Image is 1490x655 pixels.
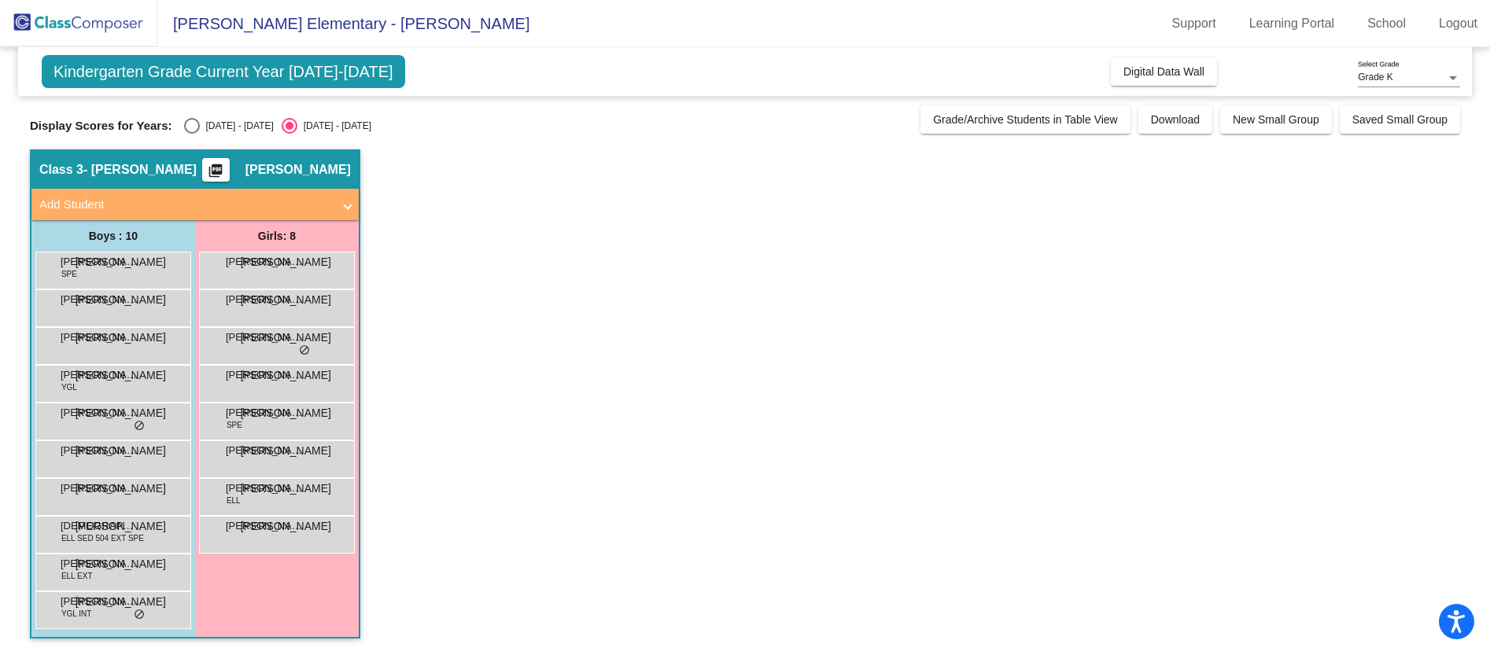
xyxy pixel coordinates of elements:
span: [PERSON_NAME] [76,367,166,384]
span: [PERSON_NAME] [76,329,166,346]
div: [DATE] - [DATE] [297,119,371,133]
button: New Small Group [1220,105,1332,134]
span: [PERSON_NAME] [76,594,166,610]
button: Grade/Archive Students in Table View [920,105,1130,134]
span: ELL EXT [61,570,93,582]
span: [PERSON_NAME] [226,518,304,534]
span: [PERSON_NAME] [76,405,166,421]
span: [PERSON_NAME] [226,405,304,421]
span: [PERSON_NAME] [76,480,166,497]
span: YGL [61,381,77,393]
a: School [1355,11,1418,36]
span: [PERSON_NAME] [76,556,166,572]
span: [PERSON_NAME] [226,254,304,270]
a: Support [1160,11,1229,36]
span: [PERSON_NAME] [61,594,139,609]
span: [PERSON_NAME] [241,518,331,535]
span: [PERSON_NAME] [61,367,139,383]
span: [PERSON_NAME] [241,254,331,270]
span: [PERSON_NAME] [76,254,166,270]
span: Class 3 [39,162,83,178]
span: do_not_disturb_alt [299,344,310,357]
span: [PERSON_NAME] [61,329,139,345]
span: Display Scores for Years: [30,119,172,133]
a: Logout [1426,11,1490,36]
span: [PERSON_NAME] [226,292,304,307]
button: Saved Small Group [1340,105,1460,134]
span: [PERSON_NAME] [61,556,139,572]
span: [PERSON_NAME] [241,443,331,459]
span: ELL [227,495,241,506]
span: [PERSON_NAME] [61,254,139,270]
mat-panel-title: Add Student [39,196,332,214]
button: Print Students Details [202,158,230,182]
span: [PERSON_NAME] [61,443,139,458]
span: [PERSON_NAME] [76,518,166,535]
span: Grade K [1358,72,1393,83]
span: ELL SED 504 EXT SPE [61,532,144,544]
span: - [PERSON_NAME] [83,162,197,178]
div: Boys : 10 [31,220,195,252]
span: [PERSON_NAME] [76,443,166,459]
span: Grade/Archive Students in Table View [933,113,1118,126]
span: Digital Data Wall [1123,65,1204,78]
span: New Small Group [1233,113,1319,126]
span: [PERSON_NAME] Elementary - [PERSON_NAME] [157,11,529,36]
mat-expansion-panel-header: Add Student [31,189,359,220]
span: [DEMOGRAPHIC_DATA][PERSON_NAME] [61,518,139,534]
span: [PERSON_NAME] [76,292,166,308]
span: [PERSON_NAME] [241,405,331,421]
span: [PERSON_NAME] [226,329,304,345]
span: Kindergarten Grade Current Year [DATE]-[DATE] [42,55,405,88]
div: Girls: 8 [195,220,359,252]
span: SPE [61,268,77,280]
mat-icon: picture_as_pdf [206,163,225,185]
span: [PERSON_NAME] [226,443,304,458]
span: YGL INT [61,608,92,620]
div: [DATE] - [DATE] [200,119,274,133]
mat-radio-group: Select an option [184,118,371,134]
span: [PERSON_NAME] [241,480,331,497]
span: [PERSON_NAME] [226,480,304,496]
span: SPE [227,419,242,431]
span: [PERSON_NAME] [241,292,331,308]
span: Download [1151,113,1200,126]
span: [PERSON_NAME] [241,367,331,384]
span: do_not_disturb_alt [134,609,145,621]
span: do_not_disturb_alt [134,420,145,432]
button: Digital Data Wall [1111,57,1217,86]
span: [PERSON_NAME] [226,367,304,383]
span: [PERSON_NAME] [61,292,139,307]
span: [PERSON_NAME] [61,405,139,421]
span: [PERSON_NAME] [245,162,351,178]
span: Saved Small Group [1352,113,1448,126]
button: Download [1138,105,1212,134]
a: Learning Portal [1237,11,1348,36]
span: [PERSON_NAME] [241,329,331,346]
span: [PERSON_NAME] [61,480,139,496]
